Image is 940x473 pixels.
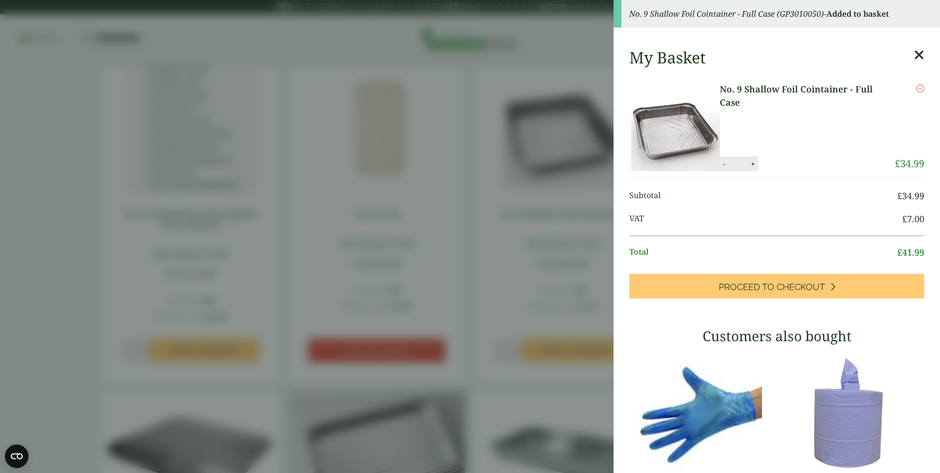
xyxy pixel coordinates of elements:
a: Remove this item [916,83,924,94]
bdi: 34.99 [897,190,924,202]
h2: My Basket [629,48,705,67]
span: Total [629,246,897,259]
button: Open CMP widget [5,444,29,468]
bdi: 34.99 [895,157,924,170]
span: Subtotal [629,189,897,203]
bdi: 41.99 [897,246,924,258]
a: No. 9 Shallow Foil Cointainer - Full Case [720,83,895,109]
span: VAT [629,212,902,226]
button: - [720,160,728,168]
span: £ [902,213,907,225]
strong: Added to basket [826,8,889,19]
span: £ [897,246,902,258]
em: No. 9 Shallow Foil Cointainer - Full Case (GP3010050) [629,8,824,19]
span: £ [897,190,902,202]
button: + [748,160,758,168]
bdi: 7.00 [902,213,924,225]
span: £ [895,157,900,170]
h3: Customers also bought [629,328,924,345]
a: Proceed to Checkout [629,274,924,298]
span: Proceed to Checkout [719,282,825,293]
